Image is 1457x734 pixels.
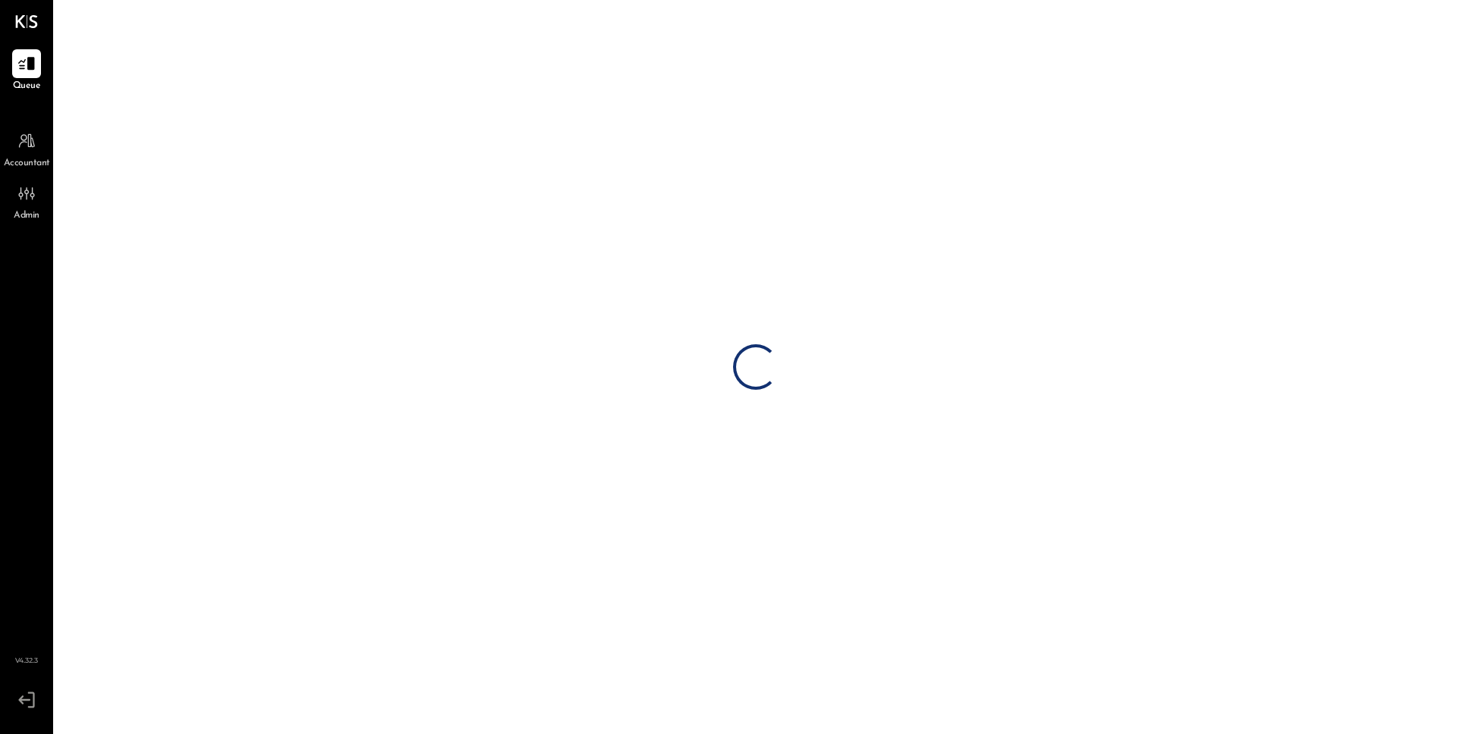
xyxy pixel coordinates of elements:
span: Queue [13,80,41,93]
span: Admin [14,209,39,223]
a: Admin [1,179,52,223]
a: Queue [1,49,52,93]
span: Accountant [4,157,50,171]
a: Accountant [1,127,52,171]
